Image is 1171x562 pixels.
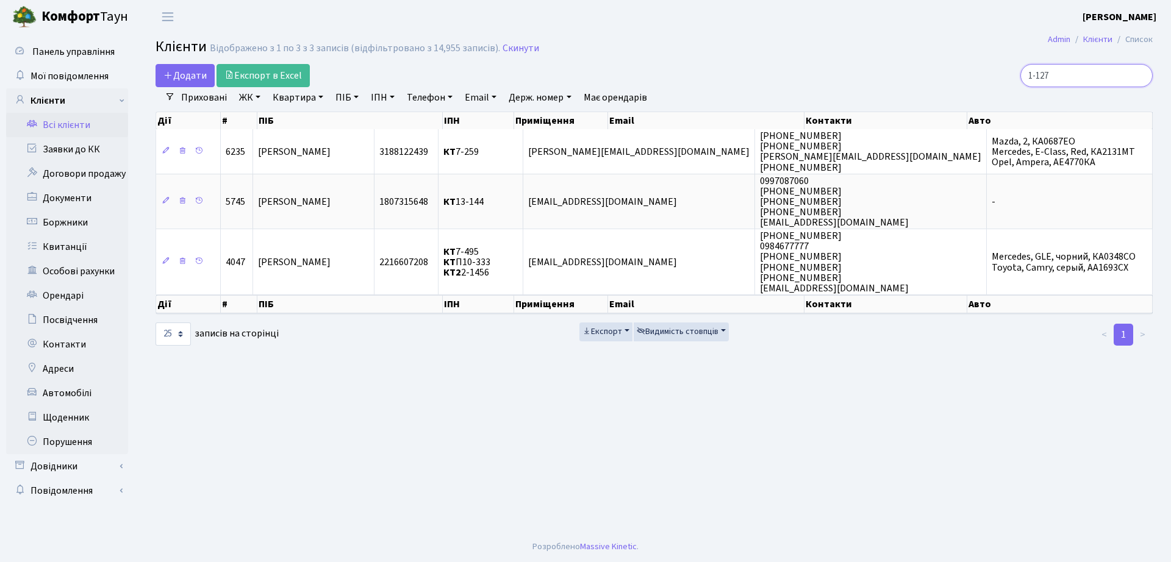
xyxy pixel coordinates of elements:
[514,295,608,313] th: Приміщення
[152,7,183,27] button: Переключити навігацію
[967,112,1153,129] th: Авто
[41,7,128,27] span: Таун
[6,88,128,113] a: Клієнти
[1114,324,1133,346] a: 1
[443,255,456,269] b: КТ
[156,322,191,346] select: записів на сторінці
[268,87,328,108] a: Квартира
[379,255,428,269] span: 2216607208
[532,540,639,553] div: Розроблено .
[156,36,207,57] span: Клієнти
[443,145,479,158] span: 7-259
[402,87,457,108] a: Телефон
[379,145,428,158] span: 3188122439
[331,87,363,108] a: ПІБ
[608,112,804,129] th: Email
[804,295,967,313] th: Контакти
[6,357,128,381] a: Адреси
[41,7,100,26] b: Комфорт
[210,43,500,54] div: Відображено з 1 по 3 з 3 записів (відфільтровано з 14,955 записів).
[226,145,245,158] span: 6235
[634,322,729,341] button: Видимість стовпців
[6,210,128,235] a: Боржники
[217,64,310,87] a: Експорт в Excel
[503,43,539,54] a: Скинути
[528,195,677,208] span: [EMAIL_ADDRESS][DOMAIN_NAME]
[992,251,1136,274] span: Mercedes, GLE, чорний, КА0348СО Toyota, Camry, серый, АА1693СХ
[6,405,128,430] a: Щоденник
[6,478,128,503] a: Повідомлення
[258,145,331,158] span: [PERSON_NAME]
[226,255,245,269] span: 4047
[221,295,257,313] th: #
[6,259,128,283] a: Особові рахунки
[443,195,484,208] span: 13-144
[257,295,443,313] th: ПІБ
[6,162,128,186] a: Договори продажу
[443,295,514,313] th: ІПН
[156,112,221,129] th: Дії
[460,87,501,108] a: Email
[504,87,576,108] a: Держ. номер
[992,195,995,208] span: -
[582,325,622,338] span: Експорт
[443,195,456,208] b: КТ
[156,322,279,346] label: записів на сторінці
[6,137,128,162] a: Заявки до КК
[1083,33,1112,46] a: Клієнти
[443,266,461,279] b: КТ2
[804,112,967,129] th: Контакти
[528,255,677,269] span: [EMAIL_ADDRESS][DOMAIN_NAME]
[6,381,128,405] a: Автомобілі
[366,87,399,108] a: ІПН
[234,87,265,108] a: ЖК
[1030,27,1171,52] nav: breadcrumb
[379,195,428,208] span: 1807315648
[6,235,128,259] a: Квитанції
[967,295,1153,313] th: Авто
[579,322,632,341] button: Експорт
[760,174,909,229] span: 0997087060 [PHONE_NUMBER] [PHONE_NUMBER] [PHONE_NUMBER] [EMAIL_ADDRESS][DOMAIN_NAME]
[443,245,456,258] b: КТ
[6,64,128,88] a: Мої повідомлення
[608,295,804,313] th: Email
[760,129,981,174] span: [PHONE_NUMBER] [PHONE_NUMBER] [PERSON_NAME][EMAIL_ADDRESS][DOMAIN_NAME] [PHONE_NUMBER]
[258,255,331,269] span: [PERSON_NAME]
[579,87,652,108] a: Має орендарів
[6,430,128,454] a: Порушення
[1020,64,1153,87] input: Пошук...
[257,112,443,129] th: ПІБ
[1112,33,1153,46] li: Список
[6,283,128,308] a: Орендарі
[6,40,128,64] a: Панель управління
[1083,10,1156,24] a: [PERSON_NAME]
[528,145,750,158] span: [PERSON_NAME][EMAIL_ADDRESS][DOMAIN_NAME]
[443,112,515,129] th: ІПН
[12,5,37,29] img: logo.png
[6,113,128,137] a: Всі клієнти
[637,325,718,338] span: Видимість стовпців
[6,186,128,210] a: Документи
[176,87,232,108] a: Приховані
[443,245,490,279] span: 7-495 П10-333 2-1456
[760,229,909,295] span: [PHONE_NUMBER] 0984677777 [PHONE_NUMBER] [PHONE_NUMBER] [PHONE_NUMBER] [EMAIL_ADDRESS][DOMAIN_NAME]
[30,69,109,83] span: Мої повідомлення
[6,332,128,357] a: Контакти
[32,45,115,59] span: Панель управління
[443,145,456,158] b: КТ
[258,195,331,208] span: [PERSON_NAME]
[226,195,245,208] span: 5745
[514,112,608,129] th: Приміщення
[163,69,207,82] span: Додати
[6,454,128,478] a: Довідники
[221,112,257,129] th: #
[156,64,215,87] a: Додати
[992,135,1135,169] span: Mazda, 2, КА0687ЕО Mercedes, E-Class, Red, КА2131МТ Opel, Ampera, АЕ4770КА
[1048,33,1070,46] a: Admin
[580,540,637,553] a: Massive Kinetic
[6,308,128,332] a: Посвідчення
[156,295,221,313] th: Дії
